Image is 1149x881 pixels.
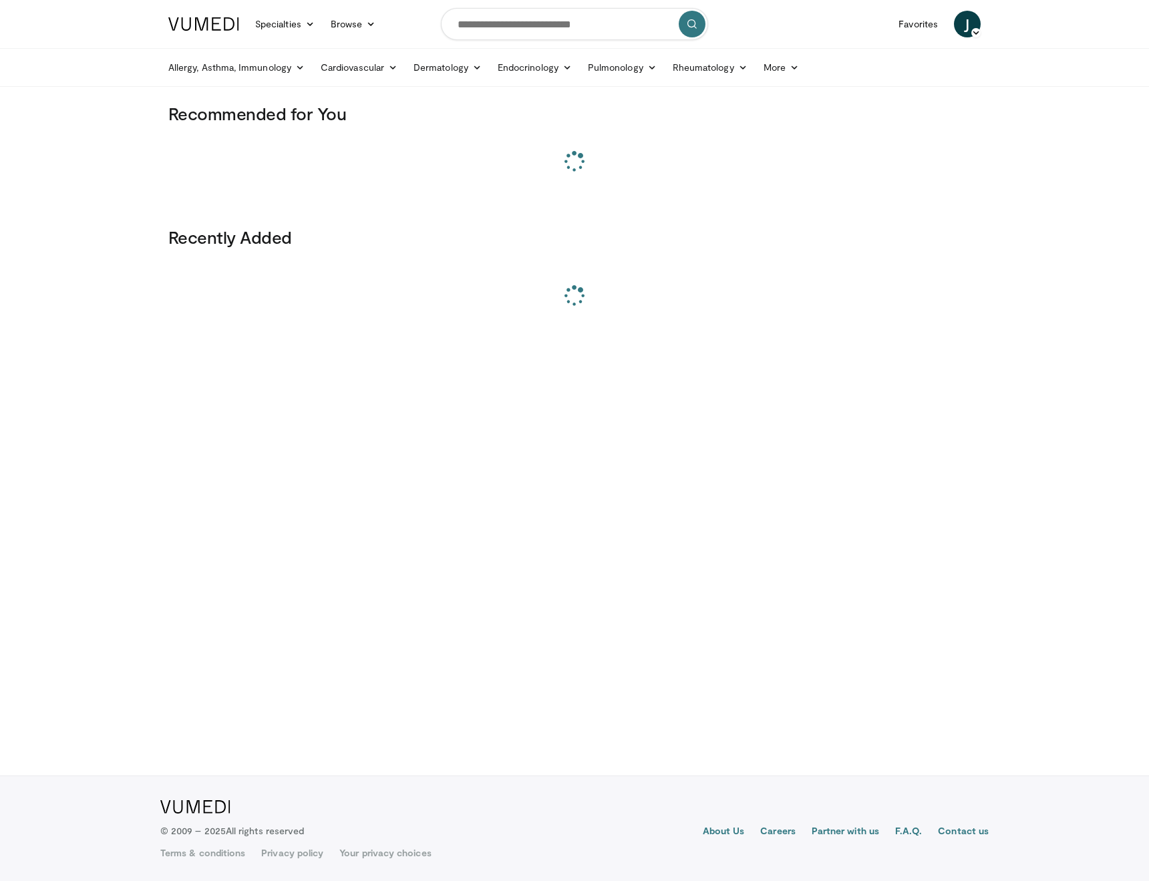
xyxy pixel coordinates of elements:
[954,11,981,37] a: J
[247,11,323,37] a: Specialties
[703,824,745,840] a: About Us
[760,824,796,840] a: Careers
[938,824,989,840] a: Contact us
[261,846,323,860] a: Privacy policy
[665,54,756,81] a: Rheumatology
[441,8,708,40] input: Search topics, interventions
[160,824,304,838] p: © 2009 – 2025
[226,825,304,836] span: All rights reserved
[160,54,313,81] a: Allergy, Asthma, Immunology
[323,11,384,37] a: Browse
[756,54,807,81] a: More
[168,17,239,31] img: VuMedi Logo
[168,226,981,248] h3: Recently Added
[168,103,981,124] h3: Recommended for You
[160,800,230,814] img: VuMedi Logo
[812,824,879,840] a: Partner with us
[890,11,946,37] a: Favorites
[580,54,665,81] a: Pulmonology
[160,846,245,860] a: Terms & conditions
[405,54,490,81] a: Dermatology
[895,824,922,840] a: F.A.Q.
[490,54,580,81] a: Endocrinology
[313,54,405,81] a: Cardiovascular
[339,846,431,860] a: Your privacy choices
